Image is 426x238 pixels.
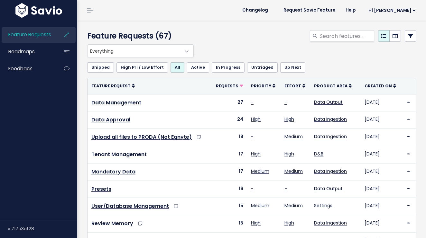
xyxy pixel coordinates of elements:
[211,111,247,129] td: 24
[8,31,51,38] span: Feature Requests
[216,83,238,89] span: Requests
[116,62,168,73] a: High Pri / Low Effort
[314,220,347,226] a: Data Ingestion
[284,83,301,89] span: Effort
[284,133,303,140] a: Medium
[2,44,53,59] a: Roadmaps
[361,163,402,181] td: [DATE]
[91,185,111,193] a: Presets
[361,198,402,215] td: [DATE]
[284,220,294,226] a: High
[91,83,131,89] span: Feature Request
[187,62,209,73] a: Active
[361,111,402,129] td: [DATE]
[314,83,352,89] a: Product Area
[216,83,243,89] a: Requests
[88,45,181,57] span: Everything
[251,99,254,105] a: -
[368,8,416,13] span: Hi [PERSON_NAME]
[2,27,53,42] a: Feature Requests
[314,202,332,209] a: Settings
[319,30,374,42] input: Search features...
[87,30,190,42] h4: Feature Requests (67)
[361,181,402,198] td: [DATE]
[361,94,402,111] td: [DATE]
[14,3,64,18] img: logo-white.9d6f32f41409.svg
[284,151,294,157] a: High
[91,99,141,106] a: Data Management
[251,185,254,192] a: -
[361,146,402,163] td: [DATE]
[314,168,347,174] a: Data Ingestion
[361,215,402,233] td: [DATE]
[340,5,361,15] a: Help
[247,62,278,73] a: Untriaged
[91,83,135,89] a: Feature Request
[211,198,247,215] td: 15
[314,151,323,157] a: D&B
[211,181,247,198] td: 16
[211,215,247,233] td: 15
[284,202,303,209] a: Medium
[251,220,261,226] a: High
[284,168,303,174] a: Medium
[284,116,294,122] a: High
[284,99,287,105] a: -
[91,202,169,210] a: User/Database Management
[251,168,269,174] a: Medium
[365,83,392,89] span: Created On
[211,94,247,111] td: 27
[314,116,347,122] a: Data Ingestion
[91,168,135,175] a: Mandatory Data
[314,83,347,89] span: Product Area
[8,220,77,237] div: v.717a3af28
[314,185,343,192] a: Data Output
[87,44,194,57] span: Everything
[87,62,114,73] a: Shipped
[251,83,271,89] span: Priority
[365,83,396,89] a: Created On
[251,116,261,122] a: High
[211,163,247,181] td: 17
[242,8,268,13] span: Changelog
[361,5,421,15] a: Hi [PERSON_NAME]
[2,61,53,76] a: Feedback
[91,133,192,141] a: Upload all files to PRODA (Not Egnyte)
[8,65,32,72] span: Feedback
[211,146,247,163] td: 17
[251,133,254,140] a: -
[251,151,261,157] a: High
[91,116,130,123] a: Data Approval
[361,129,402,146] td: [DATE]
[280,62,305,73] a: Up Next
[91,151,147,158] a: Tenant Management
[8,48,35,55] span: Roadmaps
[91,220,133,227] a: Review Memory
[314,99,343,105] a: Data Output
[87,62,416,73] ul: Filter feature requests
[211,129,247,146] td: 18
[251,202,269,209] a: Medium
[251,83,275,89] a: Priority
[284,185,287,192] a: -
[212,62,245,73] a: In Progress
[171,62,184,73] a: All
[284,83,305,89] a: Effort
[278,5,340,15] a: Request Savio Feature
[314,133,347,140] a: Data Ingestion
